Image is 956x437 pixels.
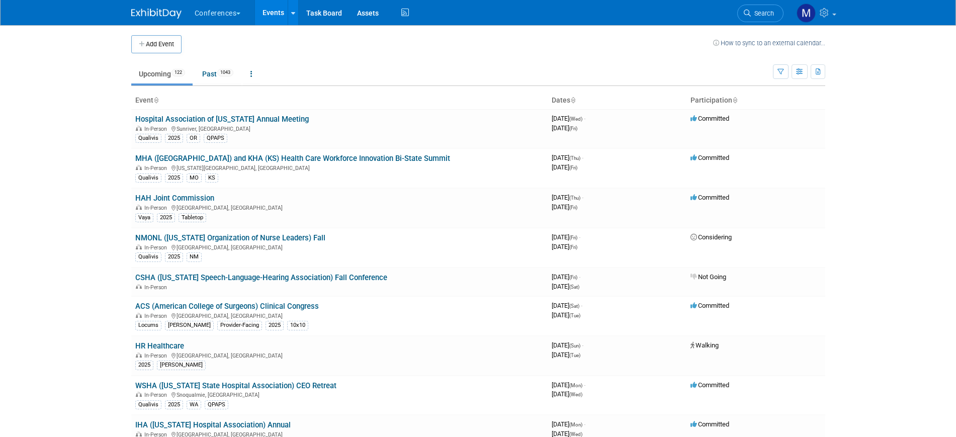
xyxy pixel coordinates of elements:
div: Vaya [135,213,153,222]
span: - [582,341,583,349]
span: (Mon) [569,383,582,388]
div: Sunriver, [GEOGRAPHIC_DATA] [135,124,544,132]
div: [GEOGRAPHIC_DATA], [GEOGRAPHIC_DATA] [135,243,544,251]
span: [DATE] [552,283,579,290]
a: WSHA ([US_STATE] State Hospital Association) CEO Retreat [135,381,336,390]
span: (Fri) [569,205,577,210]
th: Event [131,92,548,109]
span: [DATE] [552,351,580,359]
div: 2025 [135,361,153,370]
div: [PERSON_NAME] [157,361,206,370]
span: (Thu) [569,195,580,201]
th: Participation [686,92,825,109]
span: - [582,154,583,161]
span: - [582,194,583,201]
span: [DATE] [552,233,580,241]
div: 2025 [157,213,175,222]
a: HAH Joint Commission [135,194,214,203]
span: - [579,273,580,281]
div: Qualivis [135,252,161,261]
span: [DATE] [552,390,582,398]
span: (Sun) [569,343,580,348]
a: Hospital Association of [US_STATE] Annual Meeting [135,115,309,124]
div: 2025 [266,321,284,330]
span: - [584,381,585,389]
span: Committed [690,381,729,389]
img: In-Person Event [136,244,142,249]
span: [DATE] [552,203,577,211]
span: (Fri) [569,165,577,170]
div: OR [187,134,200,143]
a: HR Healthcare [135,341,184,351]
span: [DATE] [552,154,583,161]
span: In-Person [144,165,170,171]
div: 10x10 [287,321,308,330]
span: (Sat) [569,284,579,290]
a: IHA ([US_STATE] Hospital Association) Annual [135,420,291,429]
span: 122 [171,69,185,76]
span: In-Person [144,126,170,132]
span: (Sat) [569,303,579,309]
div: [GEOGRAPHIC_DATA], [GEOGRAPHIC_DATA] [135,311,544,319]
span: [DATE] [552,302,582,309]
span: Committed [690,194,729,201]
span: (Thu) [569,155,580,161]
div: Snoqualmie, [GEOGRAPHIC_DATA] [135,390,544,398]
div: 2025 [165,134,183,143]
span: Search [751,10,774,17]
div: 2025 [165,400,183,409]
div: Qualivis [135,400,161,409]
a: Sort by Participation Type [732,96,737,104]
span: In-Person [144,392,170,398]
div: 2025 [165,173,183,183]
span: Walking [690,341,719,349]
div: WA [187,400,201,409]
span: (Fri) [569,244,577,250]
span: [DATE] [552,124,577,132]
span: Committed [690,154,729,161]
span: (Fri) [569,275,577,280]
img: In-Person Event [136,165,142,170]
img: In-Person Event [136,392,142,397]
span: In-Person [144,313,170,319]
div: Qualivis [135,134,161,143]
span: (Mon) [569,422,582,427]
span: [DATE] [552,273,580,281]
a: ACS (American College of Surgeons) Clinical Congress [135,302,319,311]
div: Provider-Facing [217,321,262,330]
a: CSHA ([US_STATE] Speech-Language-Hearing Association) Fall Conference [135,273,387,282]
span: 1043 [217,69,233,76]
span: [DATE] [552,115,585,122]
span: In-Person [144,284,170,291]
img: In-Person Event [136,353,142,358]
a: How to sync to an external calendar... [713,39,825,47]
span: - [584,420,585,428]
div: Locums [135,321,161,330]
th: Dates [548,92,686,109]
div: Qualivis [135,173,161,183]
a: Search [737,5,784,22]
span: - [584,115,585,122]
span: Not Going [690,273,726,281]
span: (Wed) [569,392,582,397]
button: Add Event [131,35,182,53]
img: In-Person Event [136,313,142,318]
span: - [579,233,580,241]
span: - [581,302,582,309]
img: Marygrace LeGros [797,4,816,23]
span: [DATE] [552,311,580,319]
span: (Tue) [569,313,580,318]
span: Committed [690,420,729,428]
span: [DATE] [552,163,577,171]
span: (Fri) [569,235,577,240]
span: Considering [690,233,732,241]
span: In-Person [144,244,170,251]
span: (Fri) [569,126,577,131]
div: QPAPS [204,134,227,143]
span: Committed [690,302,729,309]
div: Tabletop [179,213,206,222]
a: NMONL ([US_STATE] Organization of Nurse Leaders) Fall [135,233,325,242]
div: QPAPS [205,400,228,409]
a: Sort by Start Date [570,96,575,104]
a: Sort by Event Name [153,96,158,104]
